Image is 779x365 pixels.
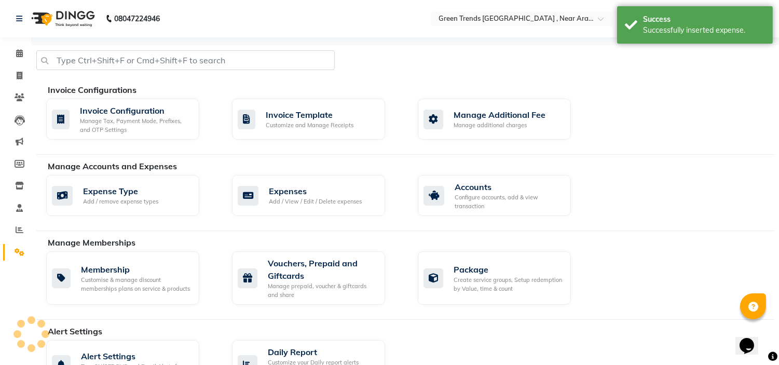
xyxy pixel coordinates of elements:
[268,282,377,299] div: Manage prepaid, voucher & giftcards and share
[36,50,335,70] input: Type Ctrl+Shift+F or Cmd+Shift+F to search
[266,121,353,130] div: Customize and Manage Receipts
[454,121,545,130] div: Manage additional charges
[232,251,402,305] a: Vouchers, Prepaid and GiftcardsManage prepaid, voucher & giftcards and share
[268,346,377,358] div: Daily Report
[46,175,216,216] a: Expense TypeAdd / remove expense types
[455,193,563,210] div: Configure accounts, add & view transaction
[268,257,377,282] div: Vouchers, Prepaid and Giftcards
[266,109,353,121] div: Invoice Template
[418,175,588,216] a: AccountsConfigure accounts, add & view transaction
[26,4,98,33] img: logo
[454,263,563,276] div: Package
[80,117,191,134] div: Manage Tax, Payment Mode, Prefixes, and OTP Settings
[643,14,765,25] div: Success
[80,104,191,117] div: Invoice Configuration
[455,181,563,193] div: Accounts
[454,276,563,293] div: Create service groups, Setup redemption by Value, time & count
[46,99,216,140] a: Invoice ConfigurationManage Tax, Payment Mode, Prefixes, and OTP Settings
[114,4,160,33] b: 08047224946
[269,185,362,197] div: Expenses
[735,323,769,355] iframe: chat widget
[81,263,191,276] div: Membership
[643,25,765,36] div: Successfully inserted expense.
[232,175,402,216] a: ExpensesAdd / View / Edit / Delete expenses
[418,99,588,140] a: Manage Additional FeeManage additional charges
[269,197,362,206] div: Add / View / Edit / Delete expenses
[81,350,191,362] div: Alert Settings
[46,251,216,305] a: MembershipCustomise & manage discount memberships plans on service & products
[83,197,158,206] div: Add / remove expense types
[454,109,545,121] div: Manage Additional Fee
[83,185,158,197] div: Expense Type
[232,99,402,140] a: Invoice TemplateCustomize and Manage Receipts
[418,251,588,305] a: PackageCreate service groups, Setup redemption by Value, time & count
[81,276,191,293] div: Customise & manage discount memberships plans on service & products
